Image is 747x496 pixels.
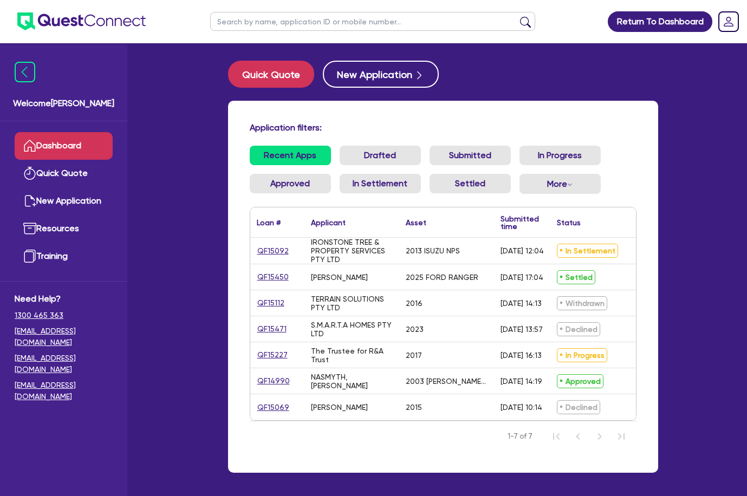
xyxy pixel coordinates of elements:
[567,426,589,447] button: Previous Page
[340,146,421,165] a: Drafted
[257,219,281,226] div: Loan #
[501,246,544,255] div: [DATE] 12:04
[406,273,478,282] div: 2025 FORD RANGER
[15,215,113,243] a: Resources
[406,325,424,334] div: 2023
[250,122,636,133] h4: Application filters:
[557,296,607,310] span: Withdrawn
[257,349,288,361] a: QF15227
[311,347,393,364] div: The Trustee for R&A Trust
[430,146,511,165] a: Submitted
[23,250,36,263] img: training
[228,61,323,88] a: Quick Quote
[210,12,535,31] input: Search by name, application ID or mobile number...
[545,426,567,447] button: First Page
[714,8,743,36] a: Dropdown toggle
[257,297,285,309] a: QF15112
[501,377,542,386] div: [DATE] 14:19
[250,146,331,165] a: Recent Apps
[557,348,607,362] span: In Progress
[228,61,314,88] button: Quick Quote
[406,403,422,412] div: 2015
[557,400,600,414] span: Declined
[501,299,542,308] div: [DATE] 14:13
[501,351,542,360] div: [DATE] 16:13
[23,222,36,235] img: resources
[311,321,393,338] div: S.M.A.R.T.A HOMES PTY LTD
[557,270,595,284] span: Settled
[557,374,603,388] span: Approved
[15,62,35,82] img: icon-menu-close
[589,426,610,447] button: Next Page
[15,353,113,375] a: [EMAIL_ADDRESS][DOMAIN_NAME]
[406,377,488,386] div: 2003 [PERSON_NAME] Value Liner Prime Mover Day Cab
[311,238,393,264] div: IRONSTONE TREE & PROPERTY SERVICES PTY LTD
[15,325,113,348] a: [EMAIL_ADDRESS][DOMAIN_NAME]
[501,215,539,230] div: Submitted time
[15,187,113,215] a: New Application
[311,219,346,226] div: Applicant
[23,194,36,207] img: new-application
[257,245,289,257] a: QF15092
[557,219,581,226] div: Status
[15,311,63,319] tcxspan: Call 1300 465 363 via 3CX
[501,325,543,334] div: [DATE] 13:57
[257,271,289,283] a: QF15450
[257,401,290,414] a: QF15069
[501,403,542,412] div: [DATE] 10:14
[15,160,113,187] a: Quick Quote
[250,174,331,193] a: Approved
[257,375,290,387] a: QF14990
[323,61,439,88] button: New Application
[557,244,618,258] span: In Settlement
[519,146,601,165] a: In Progress
[13,97,114,110] span: Welcome [PERSON_NAME]
[406,351,422,360] div: 2017
[311,273,368,282] div: [PERSON_NAME]
[608,11,712,32] a: Return To Dashboard
[311,403,368,412] div: [PERSON_NAME]
[15,292,113,305] span: Need Help?
[557,322,600,336] span: Declined
[406,219,426,226] div: Asset
[406,299,423,308] div: 2016
[23,167,36,180] img: quick-quote
[610,426,632,447] button: Last Page
[508,431,532,442] span: 1-7 of 7
[501,273,543,282] div: [DATE] 17:04
[519,174,601,194] button: Dropdown toggle
[257,323,287,335] a: QF15471
[15,132,113,160] a: Dashboard
[340,174,421,193] a: In Settlement
[15,243,113,270] a: Training
[15,380,113,402] a: [EMAIL_ADDRESS][DOMAIN_NAME]
[430,174,511,193] a: Settled
[406,246,460,255] div: 2013 ISUZU NPS
[17,12,146,30] img: quest-connect-logo-blue
[311,373,393,390] div: NASMYTH, [PERSON_NAME]
[311,295,393,312] div: TERRAIN SOLUTIONS PTY LTD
